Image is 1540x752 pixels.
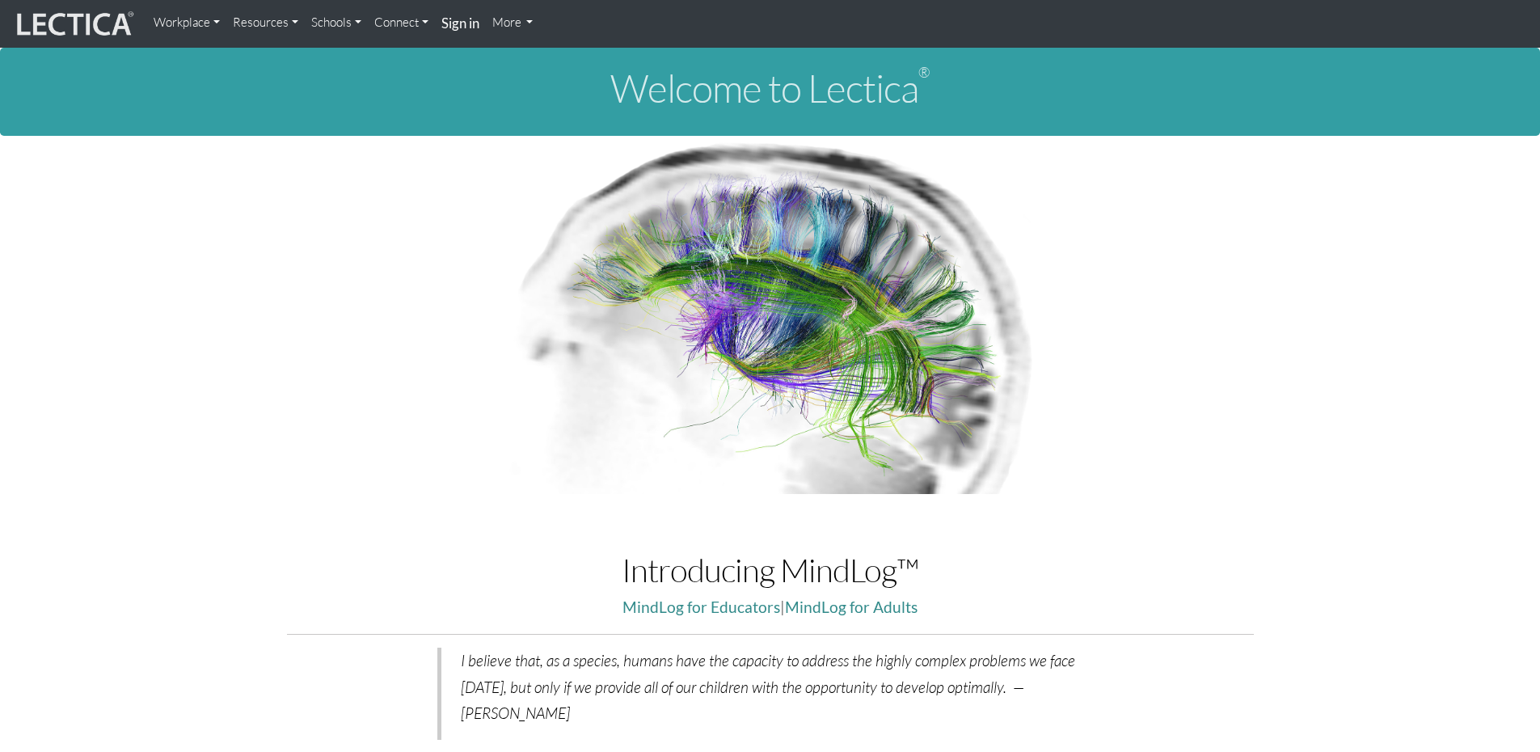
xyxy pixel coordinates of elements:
[435,6,486,41] a: Sign in
[441,15,479,32] strong: Sign in
[368,6,435,39] a: Connect
[13,9,134,40] img: lecticalive
[226,6,305,39] a: Resources
[622,598,780,616] a: MindLog for Educators
[461,648,1084,727] p: I believe that, as a species, humans have the capacity to address the highly complex problems we ...
[501,136,1040,495] img: Human Connectome Project Image
[287,594,1254,621] p: |
[305,6,368,39] a: Schools
[918,63,930,81] sup: ®
[147,6,226,39] a: Workplace
[785,598,918,616] a: MindLog for Adults
[486,6,540,39] a: More
[13,67,1527,110] h1: Welcome to Lectica
[287,552,1254,588] h1: Introducing MindLog™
